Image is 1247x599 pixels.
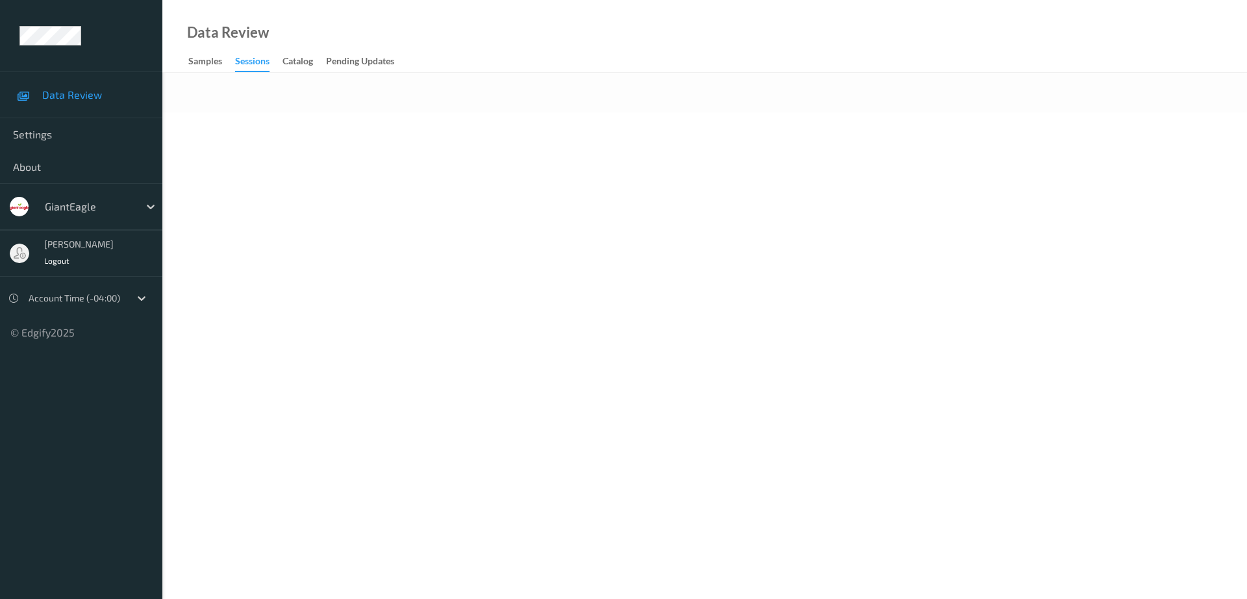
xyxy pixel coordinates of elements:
[235,53,283,72] a: Sessions
[283,55,313,71] div: Catalog
[283,53,326,71] a: Catalog
[326,53,407,71] a: Pending Updates
[188,53,235,71] a: Samples
[188,55,222,71] div: Samples
[326,55,394,71] div: Pending Updates
[187,26,269,39] div: Data Review
[235,55,270,72] div: Sessions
